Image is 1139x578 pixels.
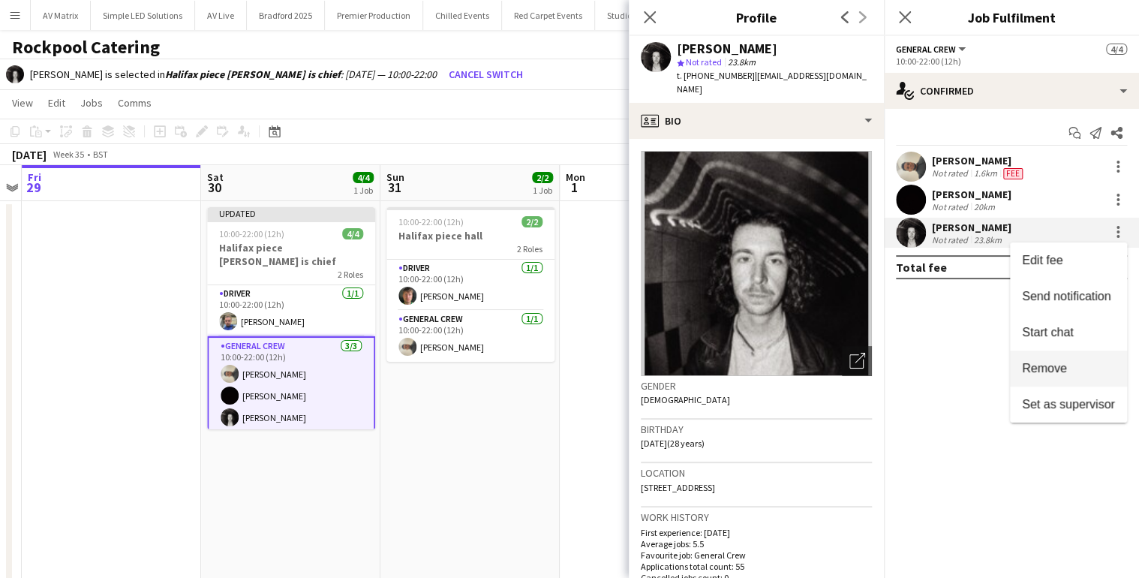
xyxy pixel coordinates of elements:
span: Send notification [1022,290,1110,303]
button: Send notification [1010,278,1127,315]
button: Edit fee [1010,242,1127,278]
span: Start chat [1022,326,1073,339]
button: Set as supervisor [1010,387,1127,423]
span: Edit fee [1022,254,1062,266]
button: Start chat [1010,315,1127,351]
span: Set as supervisor [1022,398,1115,411]
span: Remove [1022,362,1067,375]
button: Remove [1010,351,1127,387]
